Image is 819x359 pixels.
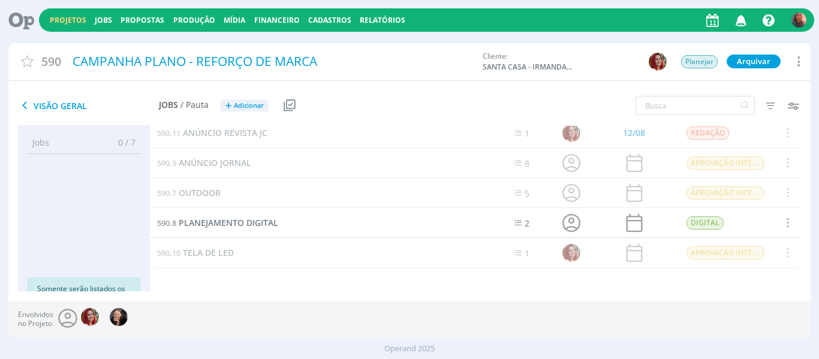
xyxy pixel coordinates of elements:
img: G [562,124,580,142]
button: Projetos [46,16,90,25]
button: Planejar [681,55,718,69]
span: 8 [524,158,529,169]
span: + [225,99,231,112]
span: Visão Geral [18,98,159,113]
a: 590.10TELA DE LED [157,246,234,260]
span: 590.7 [157,188,176,198]
div: 12/08 [623,129,645,137]
span: APROVAÇÃO INTERNA [686,246,764,260]
span: 590.5 [157,158,176,168]
div: CAMPANHA PLANO - REFORÇO DE MARCA [68,48,476,76]
button: G [648,52,667,71]
button: C [791,10,807,31]
span: Adicionar [234,102,264,110]
span: Jobs [32,136,49,149]
a: Projetos [50,15,86,25]
button: Arquivar [727,55,781,68]
button: Mídia [220,16,249,25]
a: Relatórios [360,15,405,25]
span: 1 [524,128,529,139]
span: 590.11 [157,128,180,138]
span: ANÚNCIO JORNAL [179,157,251,168]
img: G [649,53,667,71]
span: 590.8 [157,218,176,228]
span: 590.10 [157,248,180,258]
img: H [110,308,128,326]
span: DIGITAL [686,216,723,230]
span: Cadastros [308,15,351,25]
a: Financeiro [254,15,300,25]
a: 590.11ANÚNCIO REVISTA JC [157,126,267,140]
img: C [791,13,806,28]
span: Envolvidos no Projeto [18,310,53,328]
button: +Adicionar [221,99,269,112]
a: Propostas [121,15,164,25]
button: Cadastros [305,16,355,25]
span: APROVAÇÃO INTERNA [686,186,764,200]
span: OUTDOOR [179,187,221,198]
img: G [562,244,580,262]
p: Somente serão listados os documentos que você possui permissão [37,283,131,316]
input: Busca [636,96,755,115]
span: 2 [524,218,529,229]
a: Produção [173,15,215,25]
button: Jobs [91,16,116,25]
span: 0 / 7 [109,136,136,149]
span: PLANEJAMENTO DIGITAL [179,217,278,228]
button: Propostas [117,16,168,25]
span: / Pauta [180,100,209,110]
span: Jobs [159,100,178,110]
span: ANÚNCIO REVISTA JC [183,127,267,138]
span: SANTA CASA - IRMANDADE DA SANTA CASA DE MISERICÓRDIA DE [GEOGRAPHIC_DATA] [483,62,573,73]
button: Financeiro [251,16,303,25]
a: Jobs [95,15,112,25]
a: 590.7OUTDOOR [157,186,221,200]
button: Relatórios [356,16,409,25]
span: 5 [524,188,529,199]
a: 590.8PLANEJAMENTO DIGITAL [157,216,278,230]
a: Mídia [224,15,245,25]
img: G [81,308,99,326]
span: TELA DE LED [183,247,234,258]
button: Produção [170,16,219,25]
span: Planejar [681,55,718,68]
a: 590.5ANÚNCIO JORNAL [157,156,251,170]
span: 590 [41,53,61,70]
span: APROVAÇÃO INTERNA [686,156,764,170]
div: Cliente: [483,51,672,73]
span: 1 [524,248,529,259]
span: REDAÇÃO [686,126,728,140]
